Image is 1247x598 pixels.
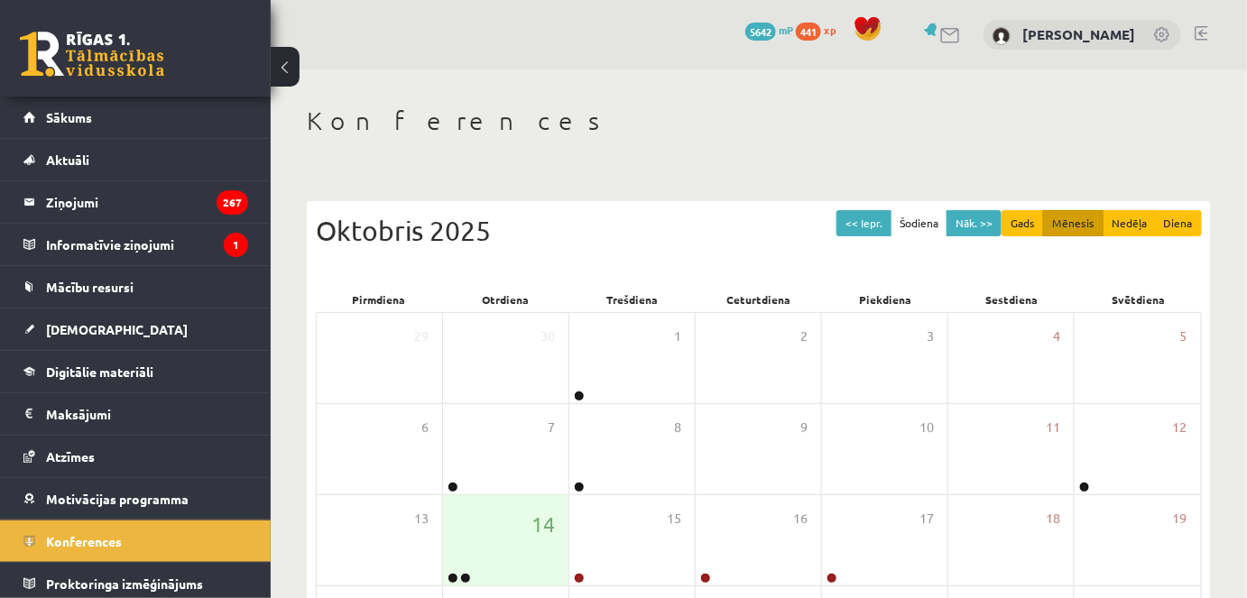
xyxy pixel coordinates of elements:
[46,321,188,337] span: [DEMOGRAPHIC_DATA]
[745,23,793,37] a: 5642 mP
[1076,287,1202,312] div: Svētdiena
[1173,418,1187,437] span: 12
[421,418,429,437] span: 6
[316,210,1202,251] div: Oktobris 2025
[1053,327,1060,346] span: 4
[46,448,95,465] span: Atzīmes
[46,152,89,168] span: Aktuāli
[919,418,934,437] span: 10
[796,23,845,37] a: 441 xp
[1155,210,1202,236] button: Diena
[442,287,568,312] div: Otrdiena
[23,478,248,520] a: Motivācijas programma
[307,106,1211,136] h1: Konferences
[793,509,808,529] span: 16
[23,266,248,308] a: Mācību resursi
[414,509,429,529] span: 13
[674,327,681,346] span: 1
[993,27,1011,45] img: Daniels Birziņš
[569,287,696,312] div: Trešdiena
[20,32,164,77] a: Rīgas 1. Tālmācības vidusskola
[1046,418,1060,437] span: 11
[540,327,555,346] span: 30
[1043,210,1104,236] button: Mēnesis
[836,210,891,236] button: << Iepr.
[948,287,1075,312] div: Sestdiena
[217,190,248,215] i: 267
[23,520,248,562] a: Konferences
[531,509,555,539] span: 14
[23,224,248,265] a: Informatīvie ziņojumi1
[23,97,248,138] a: Sākums
[46,181,248,223] legend: Ziņojumi
[1103,210,1156,236] button: Nedēļa
[316,287,442,312] div: Pirmdiena
[745,23,776,41] span: 5642
[224,233,248,257] i: 1
[796,23,821,41] span: 441
[824,23,836,37] span: xp
[927,327,934,346] span: 3
[23,393,248,435] a: Maksājumi
[1173,509,1187,529] span: 19
[46,393,248,435] legend: Maksājumi
[674,418,681,437] span: 8
[800,418,808,437] span: 9
[23,436,248,477] a: Atzīmes
[891,210,947,236] button: Šodiena
[779,23,793,37] span: mP
[947,210,1002,236] button: Nāk. >>
[46,224,248,265] legend: Informatīvie ziņojumi
[46,575,203,592] span: Proktoringa izmēģinājums
[23,351,248,392] a: Digitālie materiāli
[46,363,153,380] span: Digitālie materiāli
[919,509,934,529] span: 17
[548,418,555,437] span: 7
[46,491,189,507] span: Motivācijas programma
[1046,509,1060,529] span: 18
[822,287,948,312] div: Piekdiena
[696,287,822,312] div: Ceturtdiena
[46,533,122,549] span: Konferences
[46,279,134,295] span: Mācību resursi
[23,139,248,180] a: Aktuāli
[1002,210,1044,236] button: Gads
[414,327,429,346] span: 29
[1022,25,1135,43] a: [PERSON_NAME]
[667,509,681,529] span: 15
[23,308,248,350] a: [DEMOGRAPHIC_DATA]
[23,181,248,223] a: Ziņojumi267
[800,327,808,346] span: 2
[1180,327,1187,346] span: 5
[46,109,92,125] span: Sākums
